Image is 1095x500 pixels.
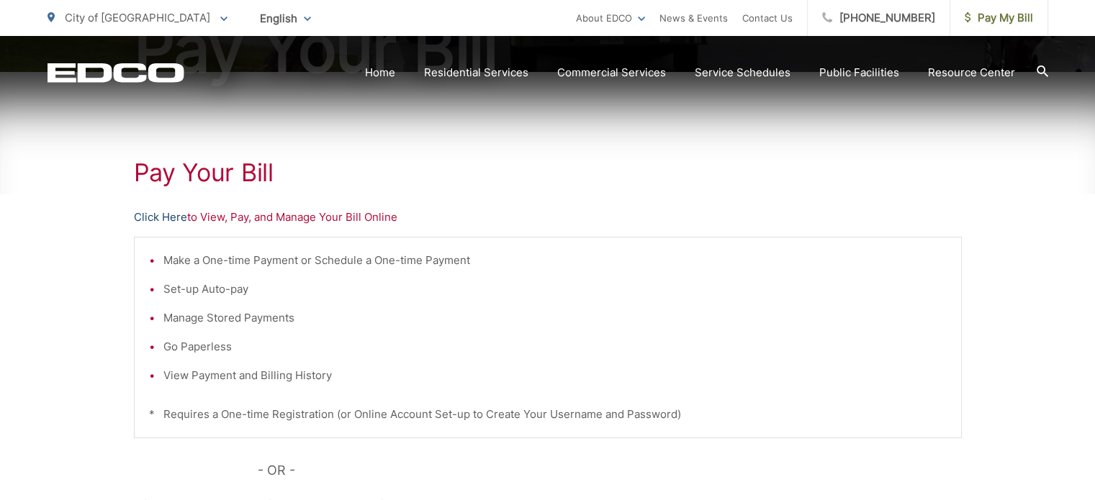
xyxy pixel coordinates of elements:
[742,9,793,27] a: Contact Us
[928,64,1015,81] a: Resource Center
[65,11,210,24] span: City of [GEOGRAPHIC_DATA]
[557,64,666,81] a: Commercial Services
[163,338,947,355] li: Go Paperless
[163,252,947,269] li: Make a One-time Payment or Schedule a One-time Payment
[576,9,645,27] a: About EDCO
[365,64,395,81] a: Home
[149,406,947,423] p: * Requires a One-time Registration (or Online Account Set-up to Create Your Username and Password)
[965,9,1033,27] span: Pay My Bill
[134,209,187,226] a: Click Here
[424,64,528,81] a: Residential Services
[695,64,790,81] a: Service Schedules
[659,9,728,27] a: News & Events
[134,209,962,226] p: to View, Pay, and Manage Your Bill Online
[819,64,899,81] a: Public Facilities
[163,309,947,327] li: Manage Stored Payments
[134,158,962,187] h1: Pay Your Bill
[163,367,947,384] li: View Payment and Billing History
[258,460,962,481] p: - OR -
[163,281,947,298] li: Set-up Auto-pay
[48,63,184,83] a: EDCD logo. Return to the homepage.
[249,6,322,31] span: English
